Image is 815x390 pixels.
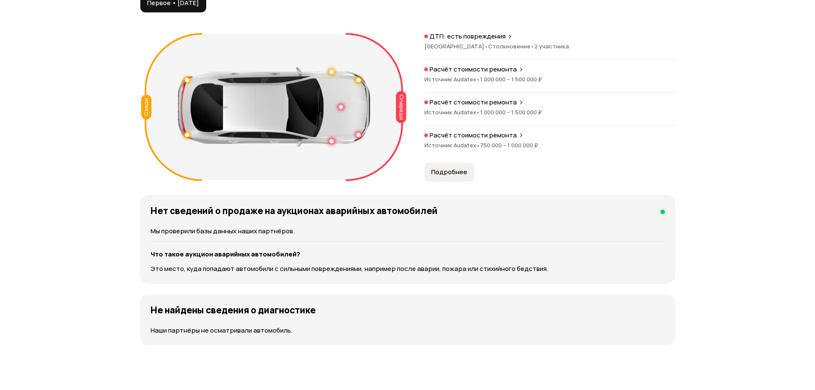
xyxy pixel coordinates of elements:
[430,32,506,41] p: ДТП: есть повреждения
[151,250,300,259] strong: Что такое аукцион аварийных автомобилей?
[151,205,438,216] h4: Нет сведений о продаже на аукционах аварийных автомобилей
[396,91,406,123] div: Спереди
[480,141,538,149] span: 750 000 – 1 000 000 ₽
[476,141,480,149] span: •
[151,304,316,316] h4: Не найдены сведения о диагностике
[430,65,517,74] p: Расчёт стоимости ремонта
[484,42,488,50] span: •
[530,42,534,50] span: •
[424,42,488,50] span: [GEOGRAPHIC_DATA]
[424,108,480,116] span: Источник Audatex
[480,75,542,83] span: 1 000 000 – 1 500 000 ₽
[151,326,665,335] p: Наши партнёры не осматривали автомобиль.
[431,168,467,176] span: Подробнее
[430,98,517,107] p: Расчёт стоимости ремонта
[424,141,480,149] span: Источник Audatex
[476,75,480,83] span: •
[480,108,542,116] span: 1 000 000 – 1 500 000 ₽
[424,75,480,83] span: Источник Audatex
[151,226,665,236] p: Мы проверили базы данных наших партнёров.
[430,131,517,140] p: Расчёт стоимости ремонта
[488,42,534,50] span: Столкновение
[151,264,665,274] p: Это место, куда попадают автомобили с сильными повреждениями, например после аварии, пожара или с...
[424,163,474,182] button: Подробнее
[476,108,480,116] span: •
[141,95,151,119] div: Сзади
[534,42,569,50] span: 2 участника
